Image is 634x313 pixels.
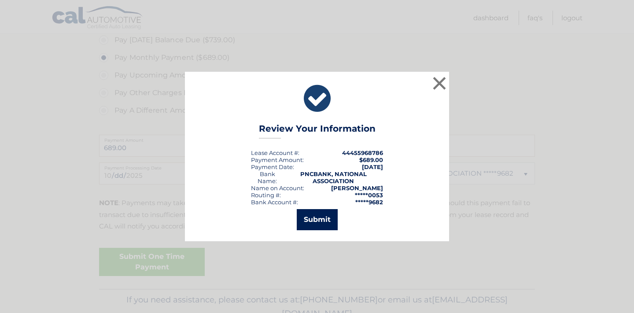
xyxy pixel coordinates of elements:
span: Payment Date [251,163,293,170]
button: × [431,74,448,92]
span: $689.00 [359,156,383,163]
div: Lease Account #: [251,149,299,156]
div: Name on Account: [251,184,304,191]
div: : [251,163,294,170]
span: [DATE] [362,163,383,170]
strong: [PERSON_NAME] [331,184,383,191]
div: Payment Amount: [251,156,304,163]
button: Submit [297,209,338,230]
h3: Review Your Information [259,123,376,139]
strong: PNCBANK, NATIONAL ASSOCIATION [300,170,367,184]
div: Bank Name: [251,170,284,184]
div: Bank Account #: [251,199,298,206]
div: Routing #: [251,191,281,199]
strong: 44455968786 [342,149,383,156]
